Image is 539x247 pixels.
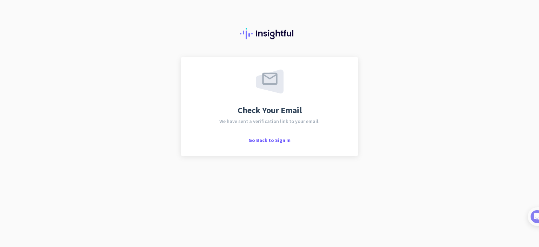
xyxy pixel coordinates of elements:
[248,137,291,143] span: Go Back to Sign In
[256,70,284,93] img: email-sent
[219,119,320,124] span: We have sent a verification link to your email.
[240,28,299,39] img: Insightful
[238,106,302,115] span: Check Your Email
